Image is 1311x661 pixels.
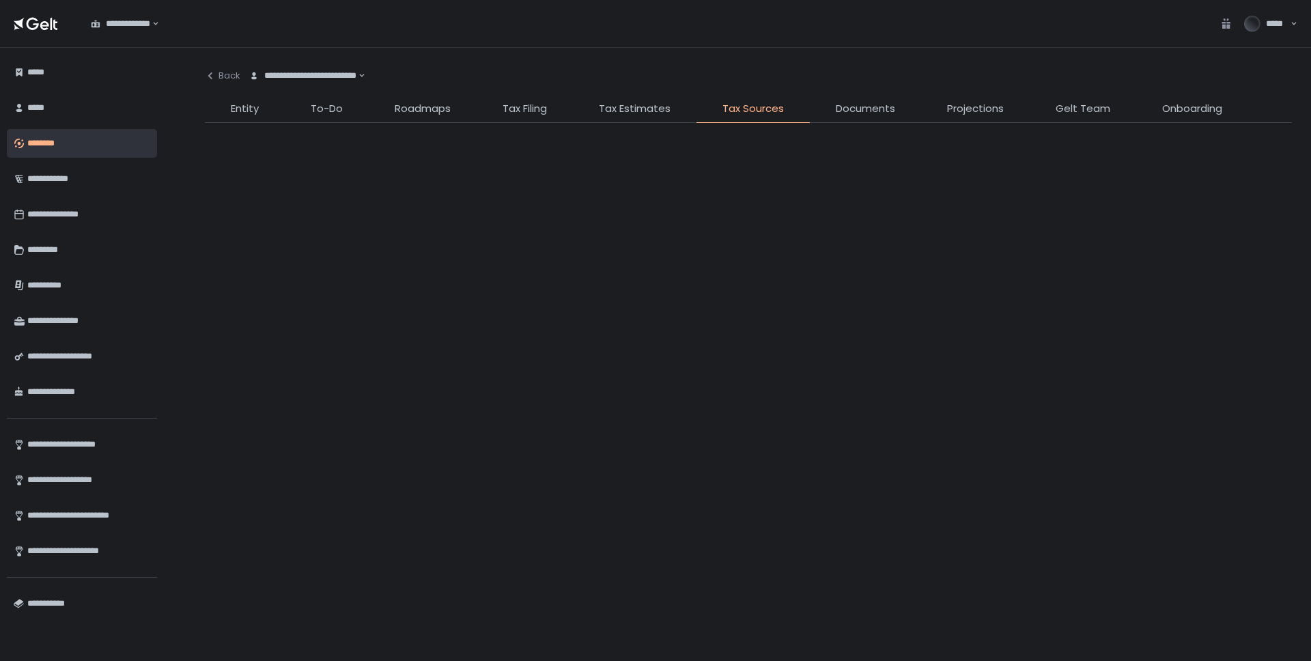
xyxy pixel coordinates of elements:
span: Tax Sources [722,101,784,117]
div: Back [205,70,240,82]
span: To-Do [311,101,343,117]
input: Search for option [356,69,357,83]
button: Back [205,61,240,90]
span: Gelt Team [1056,101,1110,117]
span: Entity [231,101,259,117]
span: Tax Filing [503,101,547,117]
span: Projections [947,101,1004,117]
div: Search for option [240,61,365,90]
span: Tax Estimates [599,101,671,117]
span: Documents [836,101,895,117]
input: Search for option [150,17,151,31]
span: Onboarding [1162,101,1222,117]
span: Roadmaps [395,101,451,117]
div: Search for option [82,10,159,38]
